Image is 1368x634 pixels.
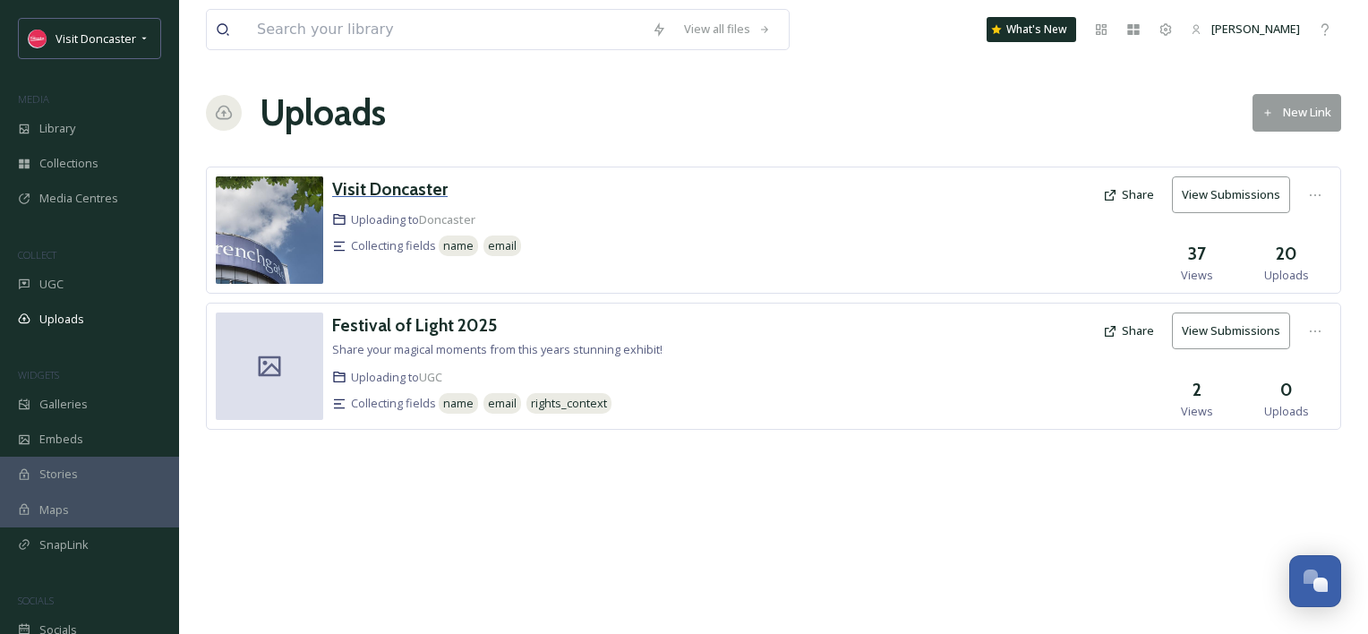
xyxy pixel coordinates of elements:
input: Search your library [248,10,643,49]
h3: Festival of Light 2025 [332,314,497,336]
img: visit%20logo%20fb.jpg [29,30,47,47]
span: email [488,237,517,254]
a: What's New [987,17,1076,42]
a: View Submissions [1172,313,1299,349]
h3: 20 [1276,241,1297,267]
button: View Submissions [1172,176,1290,213]
button: Share [1094,177,1163,212]
span: Galleries [39,396,88,413]
span: Uploading to [351,211,475,228]
span: name [443,237,474,254]
span: SOCIALS [18,594,54,607]
a: UGC [419,369,442,385]
span: Media Centres [39,190,118,207]
h3: 2 [1193,377,1201,403]
button: New Link [1253,94,1341,131]
a: Festival of Light 2025 [332,313,497,338]
span: MEDIA [18,92,49,106]
span: Uploads [1264,403,1309,420]
a: Visit Doncaster [332,176,448,202]
a: View all files [675,12,780,47]
span: UGC [39,276,64,293]
span: Uploading to [351,369,442,386]
span: Views [1181,403,1213,420]
span: name [443,395,474,412]
h3: Visit Doncaster [332,178,448,200]
span: Uploads [1264,267,1309,284]
span: Collections [39,155,98,172]
button: Open Chat [1289,555,1341,607]
span: [PERSON_NAME] [1211,21,1300,37]
span: Uploads [39,311,84,328]
a: [PERSON_NAME] [1182,12,1309,47]
span: Collecting fields [351,395,436,412]
h3: 37 [1188,241,1206,267]
span: rights_context [531,395,607,412]
span: Library [39,120,75,137]
span: SnapLink [39,536,89,553]
span: Maps [39,501,69,518]
span: WIDGETS [18,368,59,381]
span: Collecting fields [351,237,436,254]
span: Stories [39,466,78,483]
a: Uploads [260,86,386,140]
span: Visit Doncaster [56,30,136,47]
span: COLLECT [18,248,56,261]
button: View Submissions [1172,313,1290,349]
span: Share your magical moments from this years stunning exhibit! [332,341,663,357]
a: Doncaster [419,211,475,227]
a: View Submissions [1172,176,1299,213]
img: 6bd2e048-4023-4a28-916b-d380e5768490.jpg [216,176,323,284]
h3: 0 [1280,377,1293,403]
span: Views [1181,267,1213,284]
span: email [488,395,517,412]
span: Embeds [39,431,83,448]
button: Share [1094,313,1163,348]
